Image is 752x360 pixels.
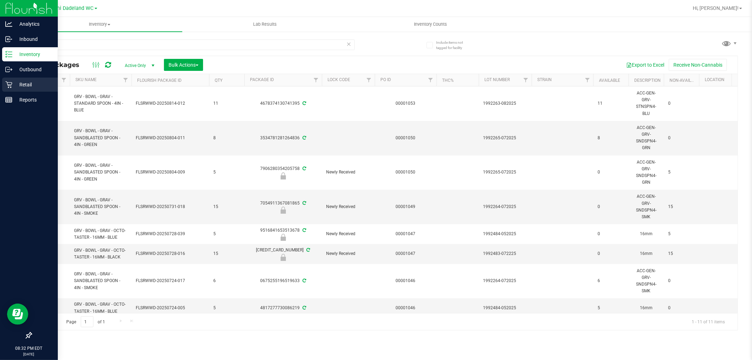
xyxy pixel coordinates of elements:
[81,316,93,327] input: 1
[17,17,182,32] a: Inventory
[326,203,371,210] span: Newly Received
[243,135,323,141] div: 3534781281264836
[243,234,323,241] div: Newly Received
[74,162,127,183] span: GRV - BOWL - GRAV - SANDBLASTED SPOON - 4IN - GREEN
[12,96,55,104] p: Reports
[243,227,323,241] div: 9516841653513678
[74,93,127,114] span: GRV - BOWL - GRAV - STANDARD SPOON - 4IN - BLUE
[598,277,624,284] span: 6
[483,100,527,107] span: 1992263-082025
[483,231,527,237] span: 1992484-052025
[301,166,306,171] span: Sync from Compliance System
[380,77,391,82] a: PO ID
[136,231,205,237] span: FLSRWWD-20250728-039
[243,277,323,284] div: 0675255196519633
[598,135,624,141] span: 8
[12,80,55,89] p: Retail
[213,231,240,237] span: 5
[5,96,12,103] inline-svg: Reports
[182,17,348,32] a: Lab Results
[598,231,624,237] span: 0
[425,74,436,86] a: Filter
[136,203,205,210] span: FLSRWWD-20250731-018
[396,231,416,236] a: 00001047
[363,74,375,86] a: Filter
[74,128,127,148] span: GRV - BOWL - GRAV - SANDBLASTED SPOON - 4IN - GREEN
[213,277,240,284] span: 6
[75,77,97,82] a: SKU Name
[668,231,695,237] span: 5
[301,305,306,310] span: Sync from Compliance System
[326,231,371,237] span: Newly Received
[633,89,660,118] div: ACC-GEN-GRV-STNSPN4-BLU
[136,277,205,284] span: FLSRWWD-20250724-017
[483,135,527,141] span: 1992265-072025
[5,51,12,58] inline-svg: Inventory
[301,201,306,206] span: Sync from Compliance System
[136,305,205,311] span: FLSRWWD-20250724-005
[244,21,286,28] span: Lab Results
[633,304,660,312] div: 16mm
[686,316,730,327] span: 1 - 11 of 11 items
[396,278,416,283] a: 00001046
[633,158,660,187] div: ACC-GEN-GRV-SNDSPN4-GRN
[668,250,695,257] span: 15
[484,77,510,82] a: Lot Number
[633,193,660,221] div: ACC-GEN-GRV-SNDSPN4-SMK
[396,305,416,310] a: 00001046
[537,77,552,82] a: Strain
[137,78,182,83] a: Flourish Package ID
[598,169,624,176] span: 0
[12,50,55,59] p: Inventory
[12,35,55,43] p: Inbound
[136,135,205,141] span: FLSRWWD-20250804-011
[326,250,371,257] span: Newly Received
[215,78,222,83] a: Qty
[243,100,323,107] div: 4678374130741395
[12,20,55,28] p: Analytics
[347,39,351,49] span: Clear
[396,170,416,175] a: 00001050
[5,36,12,43] inline-svg: Inbound
[436,40,471,50] span: Include items not tagged for facility
[250,77,274,82] a: Package ID
[74,247,127,261] span: GRV - BOWL - GRAV - OCTO-TASTER - 16MM - BLACK
[668,305,695,311] span: 0
[164,59,203,71] button: Bulk Actions
[634,78,661,83] a: Description
[668,100,695,107] span: 0
[47,5,94,11] span: Miami Dadeland WC
[598,250,624,257] span: 0
[396,101,416,106] a: 00001053
[633,250,660,258] div: 16mm
[5,66,12,73] inline-svg: Outbound
[120,74,132,86] a: Filter
[668,169,695,176] span: 5
[633,124,660,152] div: ACC-GEN-GRV-SNDSPN4-GRN
[37,61,86,69] span: All Packages
[213,305,240,311] span: 5
[74,197,127,217] span: GRV - BOWL - GRAV - SANDBLASTED SPOON - 4IN - SMOKE
[12,65,55,74] p: Outbound
[5,81,12,88] inline-svg: Retail
[668,277,695,284] span: 0
[60,316,111,327] span: Page of 1
[622,59,669,71] button: Export to Excel
[243,254,323,261] div: Newly Received
[404,21,457,28] span: Inventory Counts
[213,135,240,141] span: 8
[301,135,306,140] span: Sync from Compliance System
[598,100,624,107] span: 11
[669,59,727,71] button: Receive Non-Cannabis
[3,345,55,352] p: 08:32 PM EDT
[483,250,527,257] span: 1992483-072225
[17,21,182,28] span: Inventory
[301,101,306,106] span: Sync from Compliance System
[483,305,527,311] span: 1992484-052025
[243,207,323,214] div: Newly Received
[213,169,240,176] span: 5
[693,5,739,11] span: Hi, [PERSON_NAME]!
[7,304,28,325] iframe: Resource center
[5,20,12,28] inline-svg: Analytics
[136,250,205,257] span: FLSRWWD-20250728-016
